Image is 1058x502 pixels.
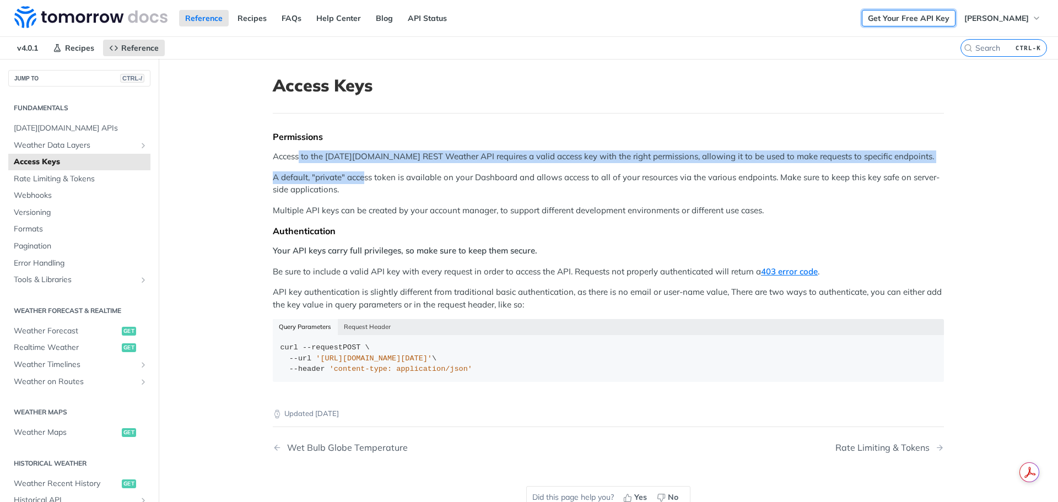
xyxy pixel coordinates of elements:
[14,342,119,353] span: Realtime Weather
[14,258,148,269] span: Error Handling
[8,374,150,390] a: Weather on RoutesShow subpages for Weather on Routes
[273,266,944,278] p: Be sure to include a valid API key with every request in order to access the API. Requests not pr...
[8,187,150,204] a: Webhooks
[310,10,367,26] a: Help Center
[122,343,136,352] span: get
[14,207,148,218] span: Versioning
[8,323,150,339] a: Weather Forecastget
[14,174,148,185] span: Rate Limiting & Tokens
[273,150,944,163] p: Access to the [DATE][DOMAIN_NAME] REST Weather API requires a valid access key with the right per...
[14,359,136,370] span: Weather Timelines
[47,40,100,56] a: Recipes
[8,120,150,137] a: [DATE][DOMAIN_NAME] APIs
[8,154,150,170] a: Access Keys
[14,156,148,168] span: Access Keys
[14,241,148,252] span: Pagination
[122,479,136,488] span: get
[316,354,432,363] span: '[URL][DOMAIN_NAME][DATE]'
[14,274,136,285] span: Tools & Libraries
[139,377,148,386] button: Show subpages for Weather on Routes
[276,10,307,26] a: FAQs
[8,357,150,373] a: Weather TimelinesShow subpages for Weather Timelines
[121,43,159,53] span: Reference
[370,10,399,26] a: Blog
[14,224,148,235] span: Formats
[273,171,944,196] p: A default, "private" access token is available on your Dashboard and allows access to all of your...
[330,365,472,373] span: 'content-type: application/json'
[273,408,944,419] p: Updated [DATE]
[231,10,273,26] a: Recipes
[139,276,148,284] button: Show subpages for Tools & Libraries
[273,225,944,236] div: Authentication
[65,43,94,53] span: Recipes
[862,10,956,26] a: Get Your Free API Key
[280,343,298,352] span: curl
[289,354,312,363] span: --url
[14,326,119,337] span: Weather Forecast
[280,342,937,375] div: POST \ \
[120,74,144,83] span: CTRL-/
[8,339,150,356] a: Realtime Weatherget
[8,204,150,221] a: Versioning
[8,476,150,492] a: Weather Recent Historyget
[964,13,1029,23] span: [PERSON_NAME]
[273,286,944,311] p: API key authentication is slightly different from traditional basic authentication, as there is n...
[139,141,148,150] button: Show subpages for Weather Data Layers
[8,458,150,468] h2: Historical Weather
[273,245,537,256] strong: Your API keys carry full privileges, so make sure to keep them secure.
[958,10,1047,26] button: [PERSON_NAME]
[273,431,944,464] nav: Pagination Controls
[14,376,136,387] span: Weather on Routes
[964,44,973,52] svg: Search
[122,327,136,336] span: get
[8,221,150,237] a: Formats
[14,123,148,134] span: [DATE][DOMAIN_NAME] APIs
[8,171,150,187] a: Rate Limiting & Tokens
[273,131,944,142] div: Permissions
[282,442,408,453] div: Wet Bulb Globe Temperature
[8,238,150,255] a: Pagination
[8,137,150,154] a: Weather Data LayersShow subpages for Weather Data Layers
[11,40,44,56] span: v4.0.1
[8,272,150,288] a: Tools & LibrariesShow subpages for Tools & Libraries
[289,365,325,373] span: --header
[8,103,150,113] h2: Fundamentals
[8,424,150,441] a: Weather Mapsget
[8,306,150,316] h2: Weather Forecast & realtime
[273,75,944,95] h1: Access Keys
[8,407,150,417] h2: Weather Maps
[14,6,168,28] img: Tomorrow.io Weather API Docs
[273,204,944,217] p: Multiple API keys can be created by your account manager, to support different development enviro...
[122,428,136,437] span: get
[303,343,343,352] span: --request
[761,266,818,277] a: 403 error code
[835,442,935,453] div: Rate Limiting & Tokens
[402,10,453,26] a: API Status
[14,140,136,151] span: Weather Data Layers
[14,190,148,201] span: Webhooks
[8,255,150,272] a: Error Handling
[8,70,150,87] button: JUMP TOCTRL-/
[103,40,165,56] a: Reference
[273,442,560,453] a: Previous Page: Wet Bulb Globe Temperature
[338,319,397,334] button: Request Header
[14,427,119,438] span: Weather Maps
[139,360,148,369] button: Show subpages for Weather Timelines
[14,478,119,489] span: Weather Recent History
[835,442,944,453] a: Next Page: Rate Limiting & Tokens
[1013,42,1044,53] kbd: CTRL-K
[179,10,229,26] a: Reference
